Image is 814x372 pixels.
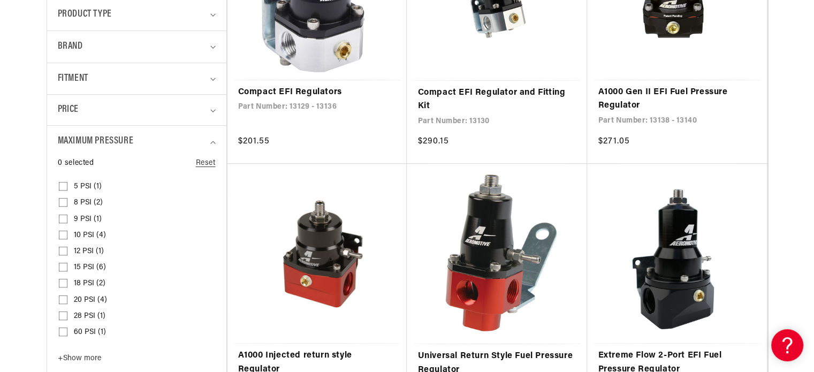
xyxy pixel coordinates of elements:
[58,7,112,22] span: Product type
[58,31,216,63] summary: Brand (0 selected)
[58,95,216,125] summary: Price
[74,312,105,321] span: 28 PSI (1)
[417,86,576,113] a: Compact EFI Regulator and Fitting Kit
[74,182,102,192] span: 5 PSI (1)
[58,134,134,149] span: Maximum Pressure
[74,198,103,208] span: 8 PSI (2)
[74,231,106,240] span: 10 PSI (4)
[74,279,105,289] span: 18 PSI (2)
[74,215,102,224] span: 9 PSI (1)
[58,103,79,117] span: Price
[196,157,216,169] a: Reset
[58,126,216,157] summary: Maximum Pressure (0 selected)
[238,86,397,100] a: Compact EFI Regulators
[58,71,88,87] span: Fitment
[58,354,104,368] button: Show more
[598,86,756,113] a: A1000 Gen II EFI Fuel Pressure Regulator
[58,39,83,55] span: Brand
[58,157,94,169] span: 0 selected
[58,354,101,362] span: Show more
[74,295,107,305] span: 20 PSI (4)
[74,328,106,337] span: 60 PSI (1)
[74,263,106,272] span: 15 PSI (6)
[58,354,63,362] span: +
[74,247,104,256] span: 12 PSI (1)
[58,63,216,95] summary: Fitment (0 selected)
